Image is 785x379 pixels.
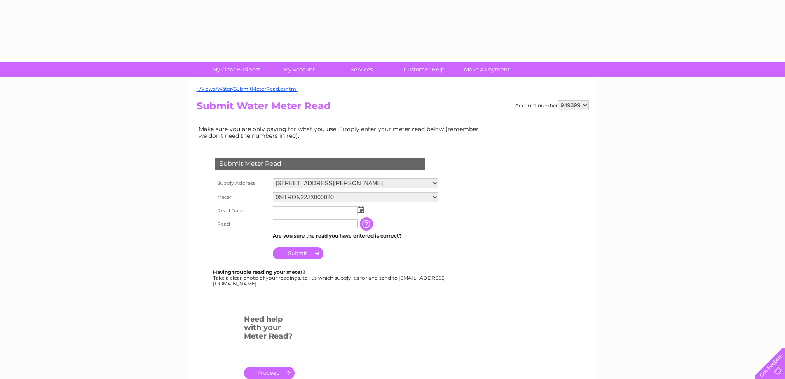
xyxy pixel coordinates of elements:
div: Take a clear photo of your readings, tell us which supply it's for and send to [EMAIL_ADDRESS][DO... [213,269,447,286]
a: My Clear Business [202,62,270,77]
a: ~/Views/Water/SubmitMeterRead.cshtml [197,86,298,92]
td: Make sure you are only paying for what you use. Simply enter your meter read below (remember we d... [197,124,485,141]
th: Read Date [213,204,271,217]
input: Submit [273,247,323,259]
h2: Submit Water Meter Read [197,100,589,116]
a: Services [328,62,396,77]
a: Make A Payment [453,62,521,77]
a: . [244,367,295,379]
a: Customer Help [390,62,458,77]
a: My Account [265,62,333,77]
div: Account number [515,100,589,110]
td: Are you sure the read you have entered is correct? [271,231,441,241]
img: ... [358,206,364,213]
h3: Need help with your Meter Read? [244,313,295,345]
th: Supply Address [213,176,271,190]
input: Information [360,217,375,231]
th: Meter [213,190,271,204]
th: Read [213,217,271,231]
div: Submit Meter Read [215,158,425,170]
b: Having trouble reading your meter? [213,269,305,275]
